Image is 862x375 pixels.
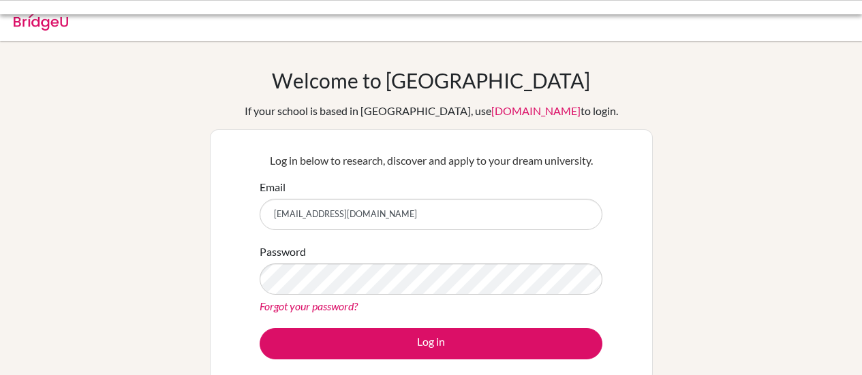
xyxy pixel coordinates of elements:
button: Log in [260,328,602,359]
div: If your school is based in [GEOGRAPHIC_DATA], use to login. [245,103,618,119]
label: Password [260,244,306,260]
div: Invalid email or password. [36,11,622,27]
a: Forgot your password? [260,299,358,312]
label: Email [260,179,286,195]
a: [DOMAIN_NAME] [491,104,581,117]
img: Bridge-U [14,9,68,31]
h1: Welcome to [GEOGRAPHIC_DATA] [272,68,590,93]
p: Log in below to research, discover and apply to your dream university. [260,152,602,169]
